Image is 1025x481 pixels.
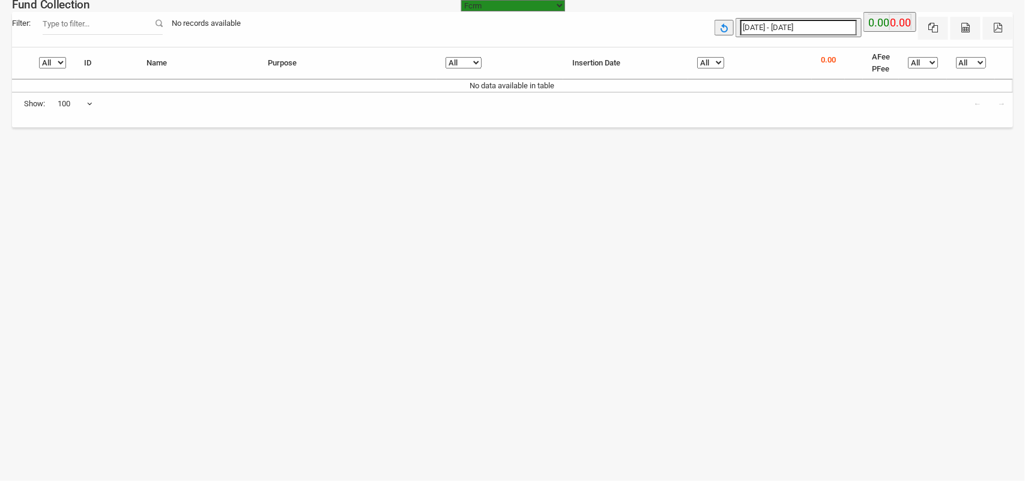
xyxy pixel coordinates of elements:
input: Filter: [43,12,163,35]
a: ← [966,92,989,115]
span: 100 [58,98,92,110]
button: Pdf [983,17,1013,40]
th: Purpose [259,47,437,79]
div: No records available [163,12,250,35]
label: 0.00 [868,14,889,31]
span: Show: [24,98,45,110]
button: Excel [918,17,948,40]
li: AFee [872,51,890,63]
th: Name [138,47,259,79]
a: → [990,92,1013,115]
button: 0.00 0.00 [863,12,916,32]
label: 0.00 [890,14,911,31]
td: No data available in table [12,79,1013,92]
p: 0.00 [821,54,836,66]
span: 100 [57,92,93,115]
button: CSV [951,17,981,40]
li: PFee [872,63,890,75]
th: ID [75,47,138,79]
th: Insertion Date [563,47,688,79]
